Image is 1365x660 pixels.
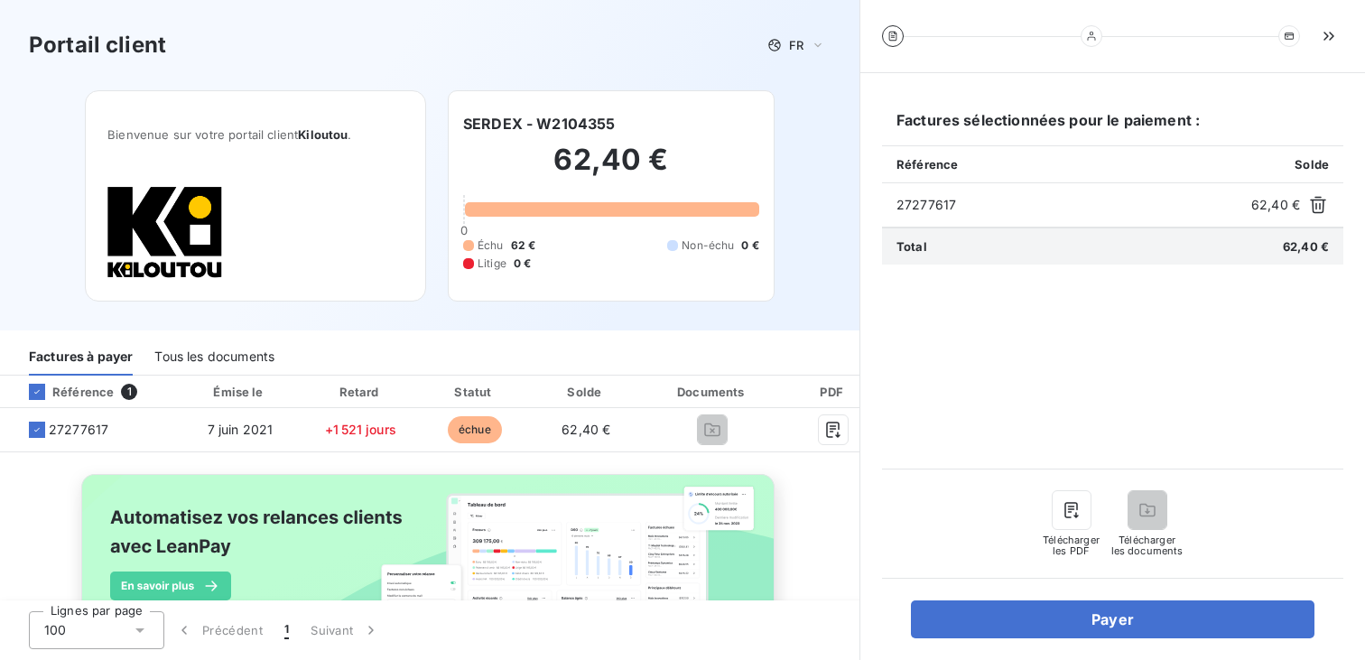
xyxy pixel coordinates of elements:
span: Télécharger les documents [1111,535,1184,556]
h6: SERDEX - W2104355 [463,113,616,135]
button: 1 [274,611,300,649]
span: 27277617 [49,421,108,439]
span: 62,40 € [1283,239,1329,254]
span: Litige [478,256,506,272]
span: 62,40 € [562,422,610,437]
button: Payer [911,600,1314,638]
div: Documents [645,383,780,401]
span: Référence [896,157,958,172]
span: +1 521 jours [325,422,396,437]
h6: Factures sélectionnées pour le paiement : [882,109,1343,145]
div: PDF [787,383,878,401]
span: 1 [121,384,137,400]
span: 0 € [741,237,758,254]
span: Total [896,239,927,254]
span: échue [448,416,502,443]
span: Bienvenue sur votre portail client . [107,127,404,142]
div: Solde [534,383,637,401]
span: 0 [460,223,468,237]
span: Non-échu [682,237,734,254]
span: 62,40 € [1251,196,1300,214]
span: 62 € [511,237,536,254]
div: Statut [422,383,527,401]
span: FR [789,38,803,52]
span: 0 € [514,256,531,272]
span: Kiloutou [298,127,348,142]
div: Référence [14,384,114,400]
div: Retard [307,383,415,401]
button: Précédent [164,611,274,649]
div: Tous les documents [154,338,274,376]
h2: 62,40 € [463,142,759,196]
span: 100 [44,621,66,639]
div: Émise le [181,383,299,401]
div: Factures à payer [29,338,133,376]
h3: Portail client [29,29,166,61]
img: Company logo [107,185,223,279]
span: Solde [1295,157,1329,172]
span: 7 juin 2021 [208,422,274,437]
button: Suivant [300,611,391,649]
span: 1 [284,621,289,639]
span: 27277617 [896,196,1244,214]
span: Échu [478,237,504,254]
span: Télécharger les PDF [1043,535,1100,556]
